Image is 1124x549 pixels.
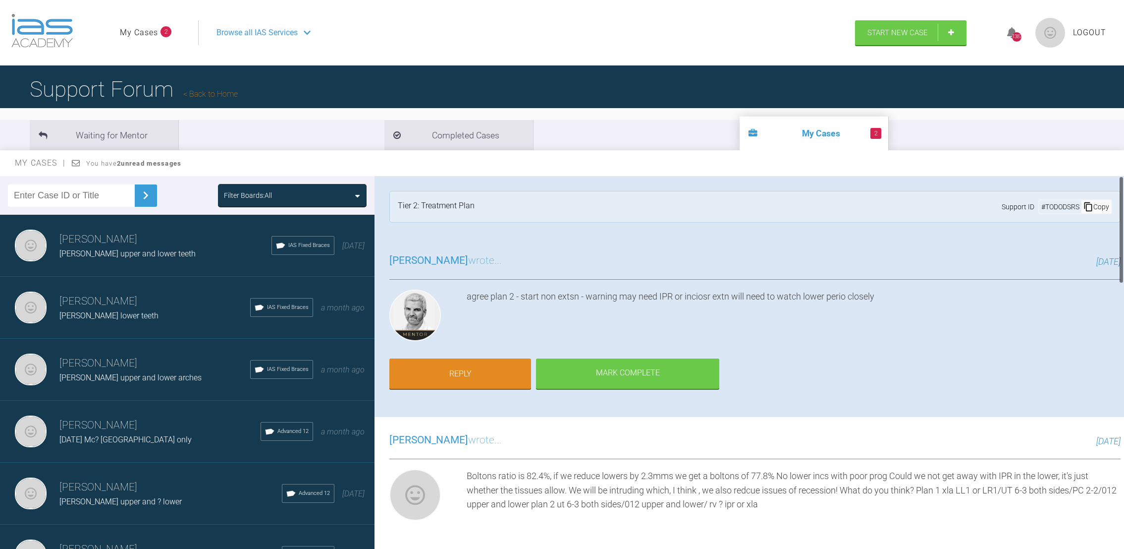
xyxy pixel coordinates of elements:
[59,311,159,320] span: [PERSON_NAME] lower teeth
[740,117,888,150] li: My Cases
[30,120,178,150] li: Waiting for Mentor
[15,292,47,323] img: Neil Fearns
[389,434,468,446] span: [PERSON_NAME]
[15,478,47,509] img: Neil Fearns
[1096,256,1121,267] span: [DATE]
[224,190,272,201] div: Filter Boards: All
[277,427,309,436] span: Advanced 12
[1073,26,1106,39] a: Logout
[321,303,365,312] span: a month ago
[15,416,47,447] img: Neil Fearns
[8,184,135,207] input: Enter Case ID or Title
[216,26,298,39] span: Browse all IAS Services
[59,417,261,434] h3: [PERSON_NAME]
[15,230,47,261] img: Neil Fearns
[1096,436,1121,446] span: [DATE]
[267,303,309,312] span: IAS Fixed Braces
[467,469,1121,525] div: Boltons ratio is 82.4%, if we reduce lowers by 2.3mms we get a boltons of 77.8% No lower incs wit...
[867,28,928,37] span: Start New Case
[59,479,282,496] h3: [PERSON_NAME]
[59,231,271,248] h3: [PERSON_NAME]
[138,187,154,203] img: chevronRight.28bd32b0.svg
[389,432,502,449] h3: wrote...
[536,359,719,389] div: Mark Complete
[59,293,250,310] h3: [PERSON_NAME]
[30,72,238,107] h1: Support Forum
[384,120,533,150] li: Completed Cases
[59,355,250,372] h3: [PERSON_NAME]
[161,26,171,37] span: 2
[183,89,238,99] a: Back to Home
[389,290,441,341] img: Ross Hobson
[870,128,881,139] span: 2
[288,241,330,250] span: IAS Fixed Braces
[389,254,468,266] span: [PERSON_NAME]
[299,489,330,498] span: Advanced 12
[1012,32,1021,42] div: 1387
[321,427,365,436] span: a month ago
[467,290,1121,345] div: agree plan 2 - start non extsn - warning may need IPR or inciosr extn will need to watch lower pe...
[15,158,66,168] span: My Cases
[389,469,441,521] img: Neil Fearns
[59,435,192,444] span: [DATE] Mc? [GEOGRAPHIC_DATA] only
[11,14,73,48] img: logo-light.3e3ef733.png
[398,199,475,214] div: Tier 2: Treatment Plan
[1035,18,1065,48] img: profile.png
[59,373,202,382] span: [PERSON_NAME] upper and lower arches
[117,160,181,167] strong: 2 unread messages
[1039,201,1081,212] div: # TODODSRS
[389,252,502,269] h3: wrote...
[59,249,196,258] span: [PERSON_NAME] upper and lower teeth
[59,497,182,506] span: [PERSON_NAME] upper and ? lower
[321,365,365,374] span: a month ago
[120,26,158,39] a: My Cases
[267,365,309,374] span: IAS Fixed Braces
[342,241,365,250] span: [DATE]
[1081,200,1111,213] div: Copy
[15,354,47,385] img: Neil Fearns
[342,489,365,498] span: [DATE]
[1002,201,1034,212] span: Support ID
[855,20,966,45] a: Start New Case
[86,160,182,167] span: You have
[389,359,531,389] a: Reply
